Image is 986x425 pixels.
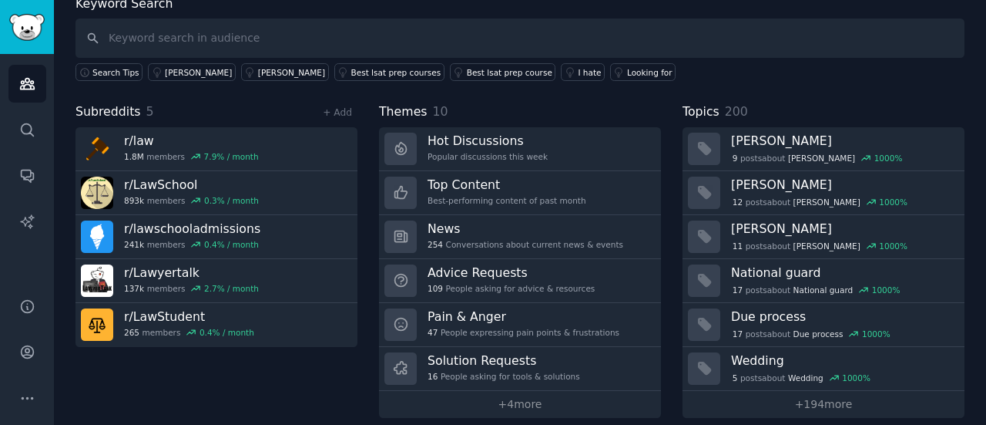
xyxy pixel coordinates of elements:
[334,63,444,81] a: Best lsat prep courses
[124,327,139,338] span: 265
[75,19,964,58] input: Keyword search in audience
[428,265,595,281] h3: Advice Requests
[124,283,144,294] span: 137k
[92,67,139,78] span: Search Tips
[788,153,855,164] span: [PERSON_NAME]
[75,63,143,81] button: Search Tips
[428,283,443,294] span: 109
[124,195,259,206] div: members
[872,285,900,295] div: 1000 %
[731,265,954,281] h3: National guard
[428,239,443,250] span: 254
[124,177,259,193] h3: r/ LawSchool
[81,177,113,209] img: LawSchool
[433,104,448,119] span: 10
[75,171,357,215] a: r/LawSchool893kmembers0.3% / month
[578,67,601,78] div: I hate
[682,347,964,391] a: Wedding5postsaboutWedding1000%
[733,197,743,207] span: 12
[428,221,623,237] h3: News
[733,153,738,164] span: 9
[323,107,352,118] a: + Add
[842,373,870,383] div: 1000 %
[627,67,672,78] div: Looking for
[788,373,823,383] span: Wedding
[124,195,144,206] span: 893k
[148,63,236,81] a: [PERSON_NAME]
[428,283,595,294] div: People asking for advice & resources
[731,371,872,385] div: post s about
[793,285,854,295] span: National guard
[561,63,605,81] a: I hate
[351,67,441,78] div: Best lsat prep courses
[731,151,904,165] div: post s about
[379,127,661,171] a: Hot DiscussionsPopular discussions this week
[124,221,260,237] h3: r/ lawschooladmissions
[124,265,259,281] h3: r/ Lawyertalk
[241,63,329,81] a: [PERSON_NAME]
[379,171,661,215] a: Top ContentBest-performing content of past month
[793,329,843,339] span: Due process
[75,127,357,171] a: r/law1.8Mmembers7.9% / month
[682,127,964,171] a: [PERSON_NAME]9postsabout[PERSON_NAME]1000%
[682,103,719,122] span: Topics
[81,265,113,297] img: Lawyertalk
[428,371,580,382] div: People asking for tools & solutions
[428,151,548,162] div: Popular discussions this week
[200,327,254,338] div: 0.4 % / month
[682,303,964,347] a: Due process17postsaboutDue process1000%
[204,151,259,162] div: 7.9 % / month
[731,221,954,237] h3: [PERSON_NAME]
[379,303,661,347] a: Pain & Anger47People expressing pain points & frustrations
[682,215,964,259] a: [PERSON_NAME]11postsabout[PERSON_NAME]1000%
[379,103,428,122] span: Themes
[450,63,556,81] a: Best lsat prep course
[75,303,357,347] a: r/LawStudent265members0.4% / month
[124,327,254,338] div: members
[879,197,907,207] div: 1000 %
[258,67,325,78] div: [PERSON_NAME]
[81,133,113,165] img: law
[731,327,891,341] div: post s about
[124,309,254,325] h3: r/ LawStudent
[379,259,661,303] a: Advice Requests109People asking for advice & resources
[428,133,548,149] h3: Hot Discussions
[731,239,909,253] div: post s about
[124,151,144,162] span: 1.8M
[428,371,438,382] span: 16
[731,352,954,369] h3: Wedding
[124,133,259,149] h3: r/ law
[733,329,743,339] span: 17
[124,239,144,250] span: 241k
[874,153,903,164] div: 1000 %
[428,327,619,338] div: People expressing pain points & frustrations
[75,259,357,303] a: r/Lawyertalk137kmembers2.7% / month
[682,171,964,215] a: [PERSON_NAME]12postsabout[PERSON_NAME]1000%
[428,177,586,193] h3: Top Content
[165,67,232,78] div: [PERSON_NAME]
[428,327,438,338] span: 47
[731,309,954,325] h3: Due process
[379,391,661,418] a: +4more
[124,151,259,162] div: members
[733,373,738,383] span: 5
[75,215,357,259] a: r/lawschooladmissions241kmembers0.4% / month
[204,239,259,250] div: 0.4 % / month
[793,197,860,207] span: [PERSON_NAME]
[862,329,890,339] div: 1000 %
[204,195,259,206] div: 0.3 % / month
[81,221,113,253] img: lawschooladmissions
[733,285,743,295] span: 17
[379,215,661,259] a: News254Conversations about current news & events
[9,14,45,41] img: GummySearch logo
[379,347,661,391] a: Solution Requests16People asking for tools & solutions
[75,103,141,122] span: Subreddits
[682,259,964,303] a: National guard17postsaboutNational guard1000%
[731,177,954,193] h3: [PERSON_NAME]
[725,104,748,119] span: 200
[428,195,586,206] div: Best-performing content of past month
[146,104,154,119] span: 5
[428,352,580,369] h3: Solution Requests
[204,283,259,294] div: 2.7 % / month
[682,391,964,418] a: +194more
